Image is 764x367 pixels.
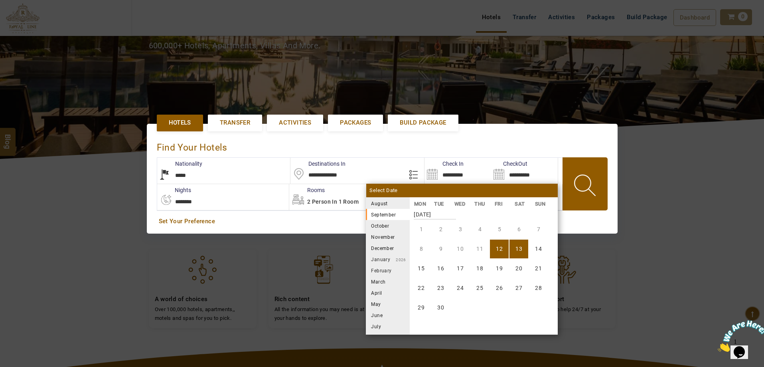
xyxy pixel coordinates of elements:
div: Find Your Hotels [157,134,608,157]
a: Activities [267,115,323,131]
li: February [366,265,410,276]
li: Wednesday, 24 September 2025 [451,279,470,298]
li: October [366,220,410,231]
iframe: chat widget [715,317,764,355]
li: Thursday, 18 September 2025 [470,259,489,278]
li: Saturday, 13 September 2025 [509,240,528,258]
div: Select Date [366,184,558,197]
label: Destinations In [290,160,345,168]
li: Saturday, 27 September 2025 [509,279,528,298]
li: Friday, 12 September 2025 [490,240,509,258]
input: Search [491,158,558,184]
li: Sunday, 28 September 2025 [529,279,548,298]
li: THU [470,200,491,208]
strong: [DATE] [414,205,456,220]
label: nights [157,186,191,194]
li: Saturday, 20 September 2025 [509,259,528,278]
img: Chat attention grabber [3,3,53,35]
li: Friday, 26 September 2025 [490,279,509,298]
li: MON [410,200,430,208]
span: Packages [340,119,371,127]
li: Thursday, 25 September 2025 [470,279,489,298]
li: December [366,242,410,254]
a: Set Your Preference [159,217,606,226]
a: Packages [328,115,383,131]
li: Tuesday, 16 September 2025 [431,259,450,278]
span: Build Package [400,119,446,127]
label: Check In [424,160,464,168]
input: Search [424,158,491,184]
li: Monday, 15 September 2025 [412,259,430,278]
li: Wednesday, 17 September 2025 [451,259,470,278]
li: TUE [430,200,450,208]
span: 1 [3,3,6,10]
li: Sunday, 14 September 2025 [529,240,548,258]
label: Rooms [289,186,325,194]
a: Transfer [208,115,262,131]
label: Nationality [157,160,202,168]
span: Activities [279,119,311,127]
a: Build Package [388,115,458,131]
li: Tuesday, 23 September 2025 [431,279,450,298]
li: August [366,198,410,209]
small: 2026 [390,258,406,262]
span: Transfer [220,119,250,127]
small: 2025 [388,202,444,206]
li: Monday, 29 September 2025 [412,298,430,317]
li: May [366,298,410,309]
li: April [366,287,410,298]
li: Friday, 19 September 2025 [490,259,509,278]
li: FRI [490,200,511,208]
li: July [366,321,410,332]
li: Monday, 22 September 2025 [412,279,430,298]
li: January [366,254,410,265]
li: Sunday, 21 September 2025 [529,259,548,278]
li: June [366,309,410,321]
li: WED [450,200,470,208]
li: SUN [531,200,551,208]
label: CheckOut [491,160,527,168]
li: March [366,276,410,287]
span: 2 Person in 1 Room [307,198,359,205]
li: Tuesday, 30 September 2025 [431,298,450,317]
li: SAT [511,200,531,208]
li: September [366,209,410,220]
a: Hotels [157,115,203,131]
span: Hotels [169,119,191,127]
li: November [366,231,410,242]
